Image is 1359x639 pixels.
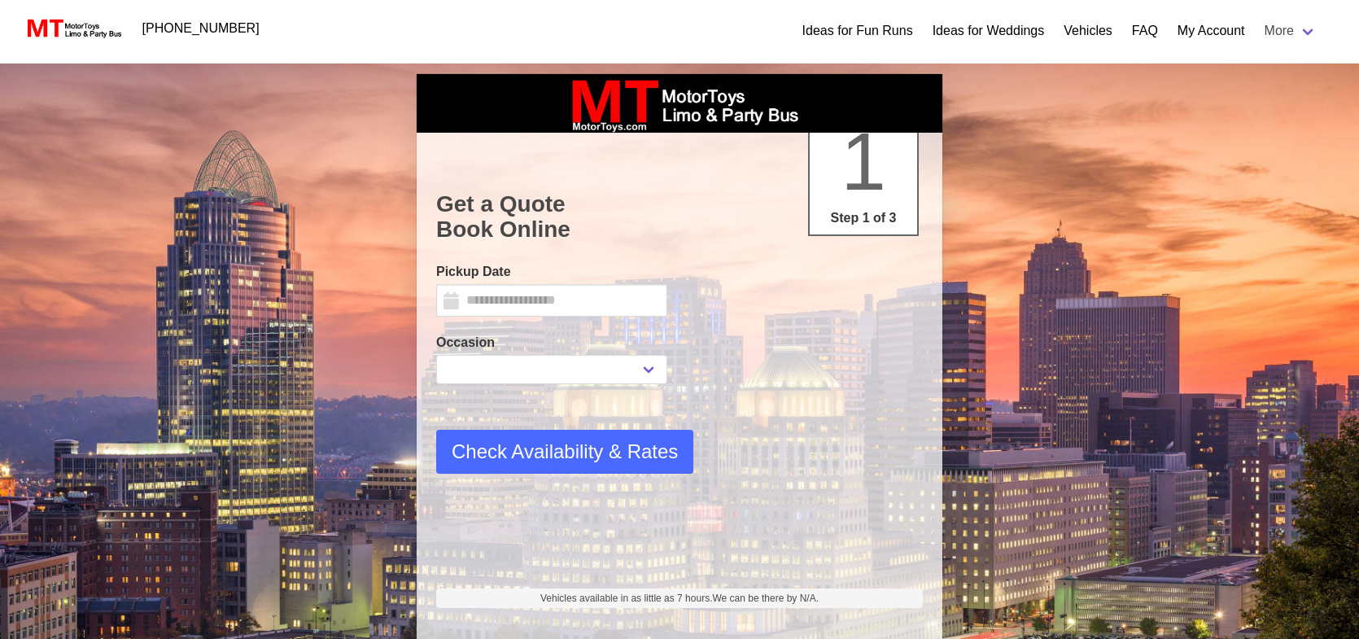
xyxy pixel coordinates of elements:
[436,262,667,282] label: Pickup Date
[452,437,678,466] span: Check Availability & Rates
[1178,21,1245,41] a: My Account
[841,116,886,207] span: 1
[712,593,819,604] span: We can be there by N/A.
[1064,21,1112,41] a: Vehicles
[436,191,923,243] h1: Get a Quote Book Online
[557,74,802,133] img: box_logo_brand.jpeg
[133,12,269,45] a: [PHONE_NUMBER]
[1132,21,1158,41] a: FAQ
[802,21,913,41] a: Ideas for Fun Runs
[1255,15,1326,47] a: More
[23,17,123,40] img: MotorToys Logo
[933,21,1045,41] a: Ideas for Weddings
[816,208,911,228] p: Step 1 of 3
[540,591,819,606] span: Vehicles available in as little as 7 hours.
[436,333,667,352] label: Occasion
[436,430,693,474] button: Check Availability & Rates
